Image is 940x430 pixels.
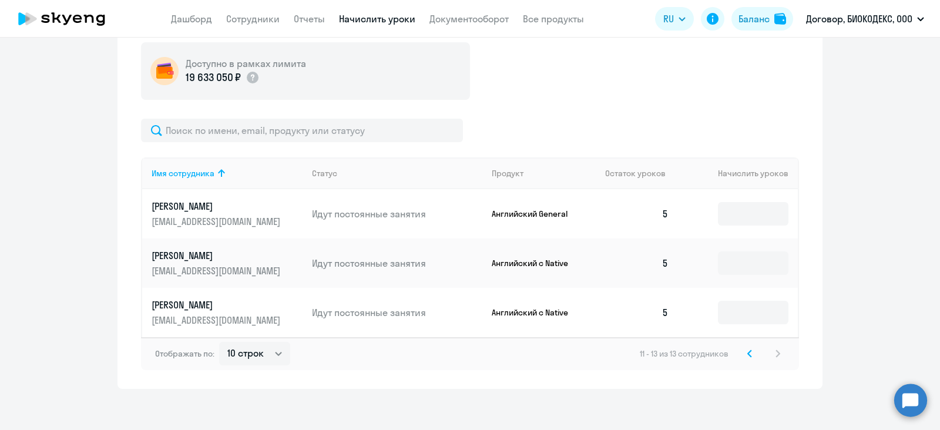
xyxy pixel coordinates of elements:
[312,306,482,319] p: Идут постоянные занятия
[339,13,415,25] a: Начислить уроки
[492,209,580,219] p: Английский General
[152,249,303,277] a: [PERSON_NAME][EMAIL_ADDRESS][DOMAIN_NAME]
[312,207,482,220] p: Идут постоянные занятия
[800,5,930,33] button: Договор, БИОКОДЕКС, ООО
[312,168,337,179] div: Статус
[171,13,212,25] a: Дашборд
[152,314,283,327] p: [EMAIL_ADDRESS][DOMAIN_NAME]
[186,70,241,85] p: 19 633 050 ₽
[226,13,280,25] a: Сотрудники
[312,168,482,179] div: Статус
[596,288,678,337] td: 5
[731,7,793,31] button: Балансbalance
[152,168,303,179] div: Имя сотрудника
[152,298,303,327] a: [PERSON_NAME][EMAIL_ADDRESS][DOMAIN_NAME]
[640,348,728,359] span: 11 - 13 из 13 сотрудников
[523,13,584,25] a: Все продукты
[492,168,523,179] div: Продукт
[152,264,283,277] p: [EMAIL_ADDRESS][DOMAIN_NAME]
[678,157,798,189] th: Начислить уроков
[596,189,678,238] td: 5
[492,307,580,318] p: Английский с Native
[492,168,596,179] div: Продукт
[152,249,283,262] p: [PERSON_NAME]
[155,348,214,359] span: Отображать по:
[596,238,678,288] td: 5
[774,13,786,25] img: balance
[806,12,912,26] p: Договор, БИОКОДЕКС, ООО
[312,257,482,270] p: Идут постоянные занятия
[150,57,179,85] img: wallet-circle.png
[605,168,678,179] div: Остаток уроков
[738,12,770,26] div: Баланс
[605,168,666,179] span: Остаток уроков
[141,119,463,142] input: Поиск по имени, email, продукту или статусу
[152,200,303,228] a: [PERSON_NAME][EMAIL_ADDRESS][DOMAIN_NAME]
[429,13,509,25] a: Документооборот
[655,7,694,31] button: RU
[152,215,283,228] p: [EMAIL_ADDRESS][DOMAIN_NAME]
[492,258,580,268] p: Английский с Native
[152,200,283,213] p: [PERSON_NAME]
[152,298,283,311] p: [PERSON_NAME]
[186,57,306,70] h5: Доступно в рамках лимита
[294,13,325,25] a: Отчеты
[152,168,214,179] div: Имя сотрудника
[663,12,674,26] span: RU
